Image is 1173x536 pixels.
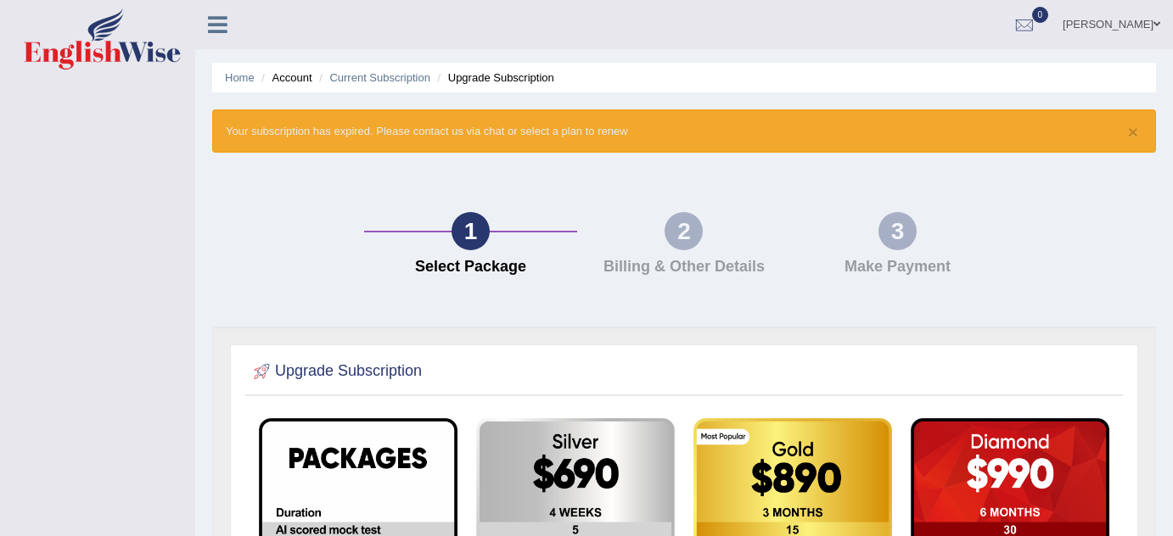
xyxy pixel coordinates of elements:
h4: Make Payment [800,259,996,276]
h4: Billing & Other Details [586,259,783,276]
div: 1 [452,212,490,250]
li: Upgrade Subscription [434,70,554,86]
button: × [1128,123,1138,141]
a: Current Subscription [329,71,430,84]
h2: Upgrade Subscription [250,359,422,384]
li: Account [257,70,311,86]
a: Home [225,71,255,84]
div: Your subscription has expired. Please contact us via chat or select a plan to renew [212,109,1156,153]
span: 0 [1032,7,1049,23]
div: 3 [878,212,917,250]
h4: Select Package [373,259,570,276]
div: 2 [665,212,703,250]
